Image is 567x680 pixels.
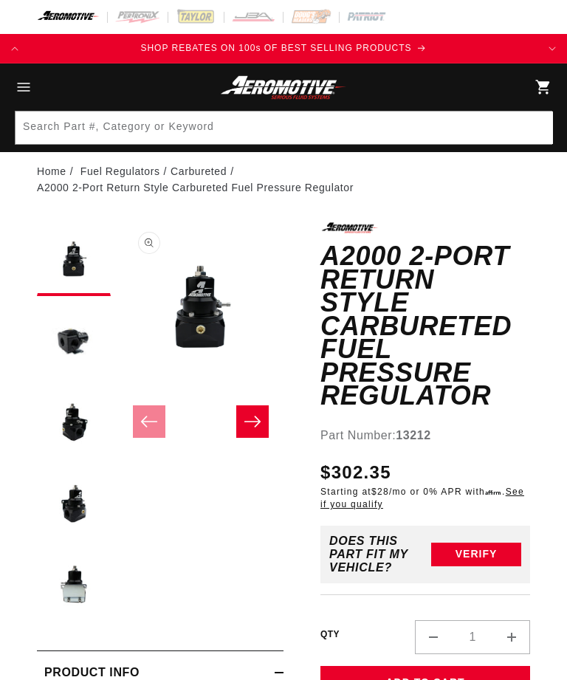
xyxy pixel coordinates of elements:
div: 1 of 2 [30,41,537,55]
button: Slide right [236,405,269,438]
li: Fuel Regulators [80,163,171,179]
media-gallery: Gallery Viewer [37,222,283,621]
a: SHOP REBATES ON 100s OF BEST SELLING PRODUCTS [30,41,537,55]
span: Affirm [485,488,502,495]
div: Does This part fit My vehicle? [329,535,431,574]
summary: Menu [7,63,40,111]
strong: 13212 [396,429,431,442]
p: Starting at /mo or 0% APR with . [320,486,530,511]
div: Part Number: [320,426,530,445]
button: Load image 1 in gallery view [37,222,111,296]
div: Announcement [30,41,537,55]
button: Load image 4 in gallery view [37,466,111,540]
h1: A2000 2-Port Return Style Carbureted Fuel Pressure Regulator [320,244,530,408]
li: A2000 2-Port Return Style Carbureted Fuel Pressure Regulator [37,179,354,196]
button: Search Part #, Category or Keyword [519,111,551,144]
button: Translation missing: en.sections.announcements.next_announcement [537,34,567,63]
nav: breadcrumbs [37,163,530,196]
a: Home [37,163,66,179]
img: Aeromotive [218,75,348,100]
button: Verify [431,543,521,566]
label: QTY [320,628,340,641]
li: Carbureted [171,163,238,179]
button: Slide left [133,405,165,438]
a: See if you qualify - Learn more about Affirm Financing (opens in modal) [320,487,524,509]
span: SHOP REBATES ON 100s OF BEST SELLING PRODUCTS [140,43,411,53]
button: Load image 2 in gallery view [37,303,111,377]
button: Load image 5 in gallery view [37,547,111,621]
span: $28 [371,487,389,497]
span: $302.35 [320,459,391,486]
input: Search Part #, Category or Keyword [16,111,553,144]
button: Load image 3 in gallery view [37,385,111,459]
